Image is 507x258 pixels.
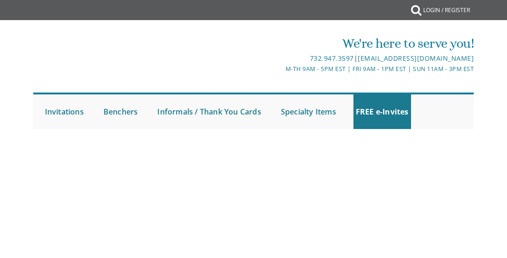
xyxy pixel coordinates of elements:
[101,94,140,129] a: Benchers
[310,54,354,63] a: 732.947.3597
[155,94,263,129] a: Informals / Thank You Cards
[180,34,474,53] div: We're here to serve you!
[180,53,474,64] div: |
[358,54,474,63] a: [EMAIL_ADDRESS][DOMAIN_NAME]
[279,94,338,129] a: Specialty Items
[353,94,411,129] a: FREE e-Invites
[43,94,86,129] a: Invitations
[180,64,474,74] div: M-Th 9am - 5pm EST | Fri 9am - 1pm EST | Sun 11am - 3pm EST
